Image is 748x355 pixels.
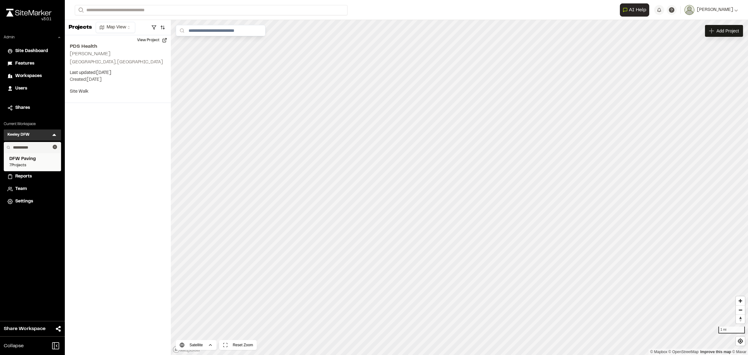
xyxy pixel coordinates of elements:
[7,186,57,192] a: Team
[9,163,55,168] span: 7 Projects
[684,5,738,15] button: [PERSON_NAME]
[6,9,51,17] img: rebrand.png
[620,3,652,17] div: Open AI Assistant
[70,52,110,56] h2: [PERSON_NAME]
[173,346,200,353] a: Mapbox logo
[7,105,57,111] a: Shares
[53,145,57,149] button: Clear text
[9,156,55,163] span: DFW Paving
[15,105,30,111] span: Shares
[15,186,27,192] span: Team
[4,35,15,40] p: Admin
[15,173,32,180] span: Reports
[75,5,86,15] button: Search
[697,7,733,13] span: [PERSON_NAME]
[69,23,92,32] p: Projects
[9,156,55,168] a: DFW Paving7Projects
[7,132,29,138] h3: Keeley DFW
[70,59,166,66] p: [GEOGRAPHIC_DATA], [GEOGRAPHIC_DATA]
[732,350,746,354] a: Maxar
[7,73,57,80] a: Workspaces
[736,314,745,323] button: Reset bearing to north
[7,85,57,92] a: Users
[6,17,51,22] div: Oh geez...please don't...
[736,296,745,305] button: Zoom in
[133,35,171,45] button: View Project
[718,327,745,333] div: 1 mi
[70,76,166,83] p: Created: [DATE]
[700,350,731,354] a: Map feedback
[219,340,257,350] button: Reset Zoom
[684,5,694,15] img: User
[717,28,739,34] span: Add Project
[15,198,33,205] span: Settings
[736,305,745,314] button: Zoom out
[15,85,27,92] span: Users
[70,43,166,50] h2: PDS Health
[736,315,745,323] span: Reset bearing to north
[7,173,57,180] a: Reports
[736,337,745,346] button: Find my location
[70,70,166,76] p: Last updated: [DATE]
[15,60,34,67] span: Features
[669,350,699,354] a: OpenStreetMap
[620,3,649,17] button: Open AI Assistant
[7,48,57,55] a: Site Dashboard
[4,121,61,127] p: Current Workspace
[4,325,46,333] span: Share Workspace
[15,48,48,55] span: Site Dashboard
[4,342,24,350] span: Collapse
[70,88,166,95] p: Site Walk
[629,6,646,14] span: AI Help
[7,198,57,205] a: Settings
[15,73,42,80] span: Workspaces
[650,350,667,354] a: Mapbox
[176,340,217,350] button: Satellite
[7,60,57,67] a: Features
